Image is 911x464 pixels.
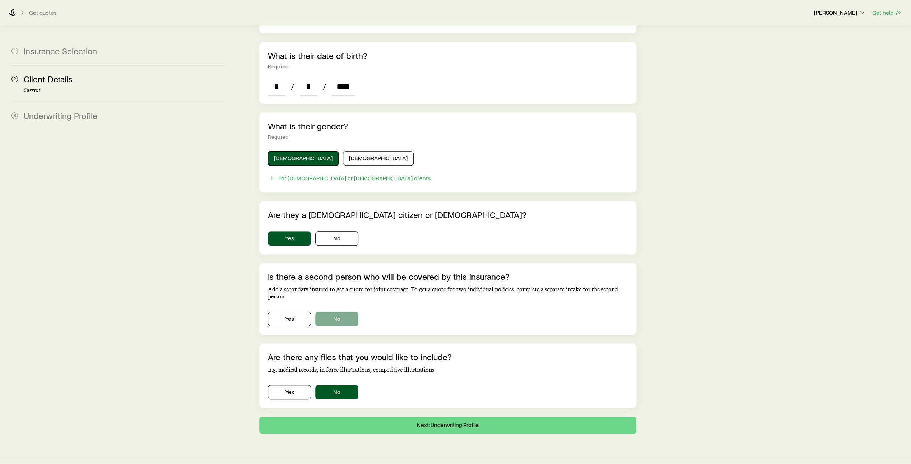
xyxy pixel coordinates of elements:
p: [PERSON_NAME] [814,9,866,16]
div: For [DEMOGRAPHIC_DATA] or [DEMOGRAPHIC_DATA] clients [278,175,431,182]
button: [DEMOGRAPHIC_DATA] [343,151,414,166]
span: / [320,82,329,92]
span: 3 [11,112,18,119]
p: E.g. medical records, in force illustrations, competitive illustrations [268,366,628,373]
p: Is there a second person who will be covered by this insurance? [268,272,628,282]
button: No [315,385,358,399]
button: Next: Underwriting Profile [259,417,636,434]
span: 2 [11,76,18,82]
span: Client Details [24,74,73,84]
p: Add a secondary insured to get a quote for joint coverage. To get a quote for two individual poli... [268,286,628,300]
p: What is their gender? [268,121,628,131]
button: [DEMOGRAPHIC_DATA] [268,151,339,166]
div: Required [268,134,628,140]
span: Underwriting Profile [24,110,97,121]
button: [PERSON_NAME] [814,9,866,17]
span: / [288,82,297,92]
button: Yes [268,312,311,326]
span: 1 [11,48,18,54]
button: No [315,231,358,246]
span: Insurance Selection [24,46,97,56]
button: No [315,312,358,326]
button: Yes [268,385,311,399]
p: Are there any files that you would like to include? [268,352,628,362]
button: Yes [268,231,311,246]
button: Get help [872,9,902,17]
div: Required [268,64,628,69]
button: For [DEMOGRAPHIC_DATA] or [DEMOGRAPHIC_DATA] clients [268,174,431,182]
p: Current [24,87,225,93]
button: Get quotes [29,9,57,16]
p: Are they a [DEMOGRAPHIC_DATA] citizen or [DEMOGRAPHIC_DATA]? [268,210,628,220]
p: What is their date of birth? [268,51,628,61]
